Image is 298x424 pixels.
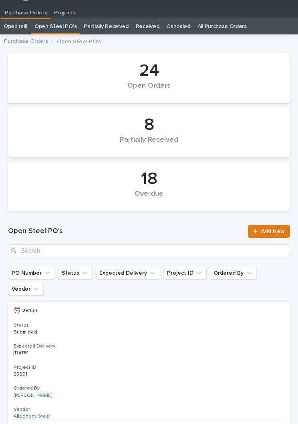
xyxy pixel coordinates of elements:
[14,364,284,371] h3: Project ID
[5,4,47,16] p: Purchase Orders
[248,225,290,238] a: Add New
[136,18,159,34] a: Received
[14,393,52,398] a: [PERSON_NAME]
[166,18,190,34] a: Canceled
[163,267,207,279] button: Project ID
[8,244,290,257] input: Search
[54,4,75,16] p: Projects
[22,82,276,98] div: Open Orders
[14,370,29,377] p: 25891
[22,61,276,81] div: 24
[57,36,101,45] p: Open Steel PO's
[14,350,81,356] p: [DATE]
[14,385,284,392] h3: Ordered By
[14,330,81,335] p: Submitted
[58,267,93,279] button: Status
[261,229,285,234] span: Add New
[22,136,276,153] div: Partially Received
[4,18,27,34] a: Open (all)
[96,267,160,279] button: Expected Delivery
[14,343,284,350] h3: Expected Delivery
[14,406,284,413] h3: Vendor
[197,18,247,34] a: All Purchase Orders
[22,169,276,189] div: 18
[34,18,77,34] a: Open Steel PO's
[84,18,128,34] a: Partially Received
[14,322,284,329] h3: Status
[8,283,44,295] button: Vendor
[8,227,243,236] h1: Open Steel PO's
[22,190,276,207] div: Overdue
[4,36,48,45] a: Purchase Orders
[50,4,79,19] a: Projects
[22,115,276,135] div: 8
[14,414,50,419] a: Allegheny Steel
[210,267,257,279] button: Ordered By
[14,306,39,314] p: ⏰ 2813J
[8,267,55,279] button: PO Number
[1,4,50,18] a: Purchase Orders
